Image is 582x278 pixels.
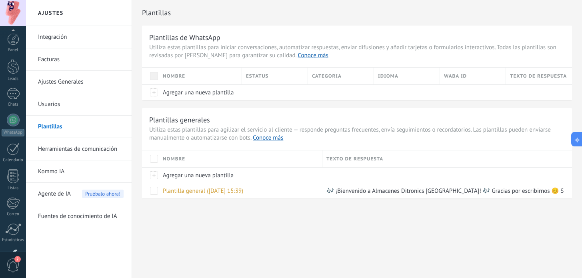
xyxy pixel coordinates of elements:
div: Estatus [242,68,308,84]
li: Plantillas [26,116,132,138]
span: 2 [14,256,21,262]
div: Calendario [2,158,25,163]
div: Chats [2,102,25,107]
div: Nombre [159,68,242,84]
div: Texto de respuesta [506,68,572,84]
li: Kommo IA [26,160,132,183]
h2: Plantillas [142,5,572,21]
li: Ajustes Generales [26,71,132,93]
a: Integración [38,26,124,48]
div: Idioma [374,68,440,84]
li: Usuarios [26,93,132,116]
li: Agente de IA [26,183,132,205]
a: Ajustes Generales [38,71,124,93]
span: Utiliza estas plantillas para agilizar el servicio al cliente — responde preguntas frecuentes, en... [149,126,565,142]
li: Herramientas de comunicación [26,138,132,160]
span: Agregar una nueva plantilla [163,172,234,179]
a: Facturas [38,48,124,71]
div: Leads [2,76,25,82]
span: Agregar una nueva plantilla [163,89,234,96]
span: Utiliza estas plantillas para iniciar conversaciones, automatizar respuestas, enviar difusiones y... [149,44,565,60]
div: WABA ID [440,68,506,84]
h3: Plantillas de WhatsApp [149,33,565,42]
div: Categoria [308,68,374,84]
a: Usuarios [38,93,124,116]
a: Agente de IAPruébalo ahora! [38,183,124,205]
div: Correo [2,212,25,217]
a: Conoce más [298,52,328,59]
li: Integración [26,26,132,48]
li: Facturas [26,48,132,71]
div: Texto de respuesta [322,150,572,167]
div: Nombre [159,150,322,167]
a: Conoce más [253,134,283,142]
span: Plantilla general ([DATE] 15:39) [163,187,243,195]
span: Agente de IA [38,183,71,205]
div: Panel [2,48,25,53]
a: Herramientas de comunicación [38,138,124,160]
h3: Plantillas generales [149,115,565,124]
li: Fuentes de conocimiento de IA [26,205,132,227]
a: Plantillas [38,116,124,138]
div: Estadísticas [2,238,25,243]
span: Pruébalo ahora! [82,190,124,198]
div: WhatsApp [2,129,24,136]
a: Kommo IA [38,160,124,183]
a: Fuentes de conocimiento de IA [38,205,124,228]
div: 🎶 ¡Bienvenido a Almacenes Ditronics Ecuador! 🎶 Gracias por escribirnos 😊 Somos tu tienda musical ... [322,183,564,198]
div: Listas [2,186,25,191]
